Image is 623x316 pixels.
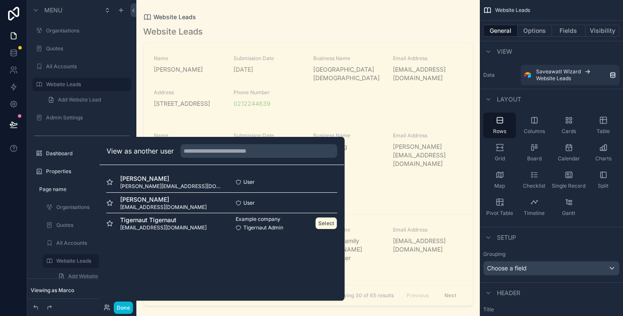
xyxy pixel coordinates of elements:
label: Website Leads [56,258,126,264]
button: Map [483,167,516,193]
span: Choose a field [487,264,527,272]
span: Gantt [562,210,575,217]
button: Checklist [518,167,551,193]
span: Example company [236,216,283,223]
h2: View as another user [107,146,174,156]
label: Quotes [46,45,130,52]
button: Gantt [552,194,585,220]
button: Split [587,167,620,193]
button: Fields [552,25,586,37]
label: Quotes [56,222,130,229]
span: Split [598,183,609,189]
a: Saveawatt WizardWebsite Leads [521,65,620,85]
label: Admin Settings [46,114,130,121]
button: Select [315,217,337,229]
span: [PERSON_NAME][EMAIL_ADDRESS][DOMAIN_NAME] [120,183,222,190]
label: Organisations [46,27,130,34]
span: Website Leads [495,7,530,14]
span: Cards [562,128,576,135]
span: [EMAIL_ADDRESS][DOMAIN_NAME] [120,224,207,231]
span: Menu [44,6,62,14]
button: Columns [518,113,551,138]
button: Board [518,140,551,165]
span: Saveawatt Wizard [536,68,581,75]
button: Rows [483,113,516,138]
span: Grid [495,155,505,162]
span: Board [527,155,542,162]
span: Tigernaut Admin [243,224,283,231]
span: Website Leads [536,75,571,82]
span: Single Record [552,183,586,189]
button: Calendar [552,140,585,165]
span: [PERSON_NAME] [120,195,207,204]
button: Options [518,25,552,37]
button: Charts [587,140,620,165]
button: Grid [483,140,516,165]
span: Viewing as Marco [31,287,74,294]
label: Grouping [483,251,505,258]
span: Charts [595,155,611,162]
button: Single Record [552,167,585,193]
label: All Accounts [46,63,130,70]
label: Dashboard [46,150,130,157]
span: Rows [493,128,506,135]
span: Map [494,183,505,189]
label: Website Leads [46,81,126,88]
button: General [483,25,518,37]
span: Checklist [523,183,545,189]
span: Add Website Lead [68,273,111,280]
img: Airtable Logo [524,72,531,78]
span: View [497,47,512,56]
a: Add Website Lead [53,270,131,283]
span: Timeline [524,210,545,217]
label: Properties [46,168,130,175]
span: Add Website Lead [58,96,101,103]
button: Choose a field [483,261,620,275]
span: Calendar [558,155,580,162]
button: Cards [552,113,585,138]
label: All Accounts [56,240,130,246]
span: Tigernaut Tigernaut [120,216,207,224]
button: Table [587,113,620,138]
button: Done [114,302,133,314]
span: Pivot Table [486,210,513,217]
button: Pivot Table [483,194,516,220]
label: Data [483,72,517,78]
span: [PERSON_NAME] [120,174,222,183]
span: Table [597,128,610,135]
span: [EMAIL_ADDRESS][DOMAIN_NAME] [120,204,207,211]
a: Add Website Lead [43,93,131,107]
label: Organisations [56,204,130,211]
span: Columns [524,128,545,135]
span: Header [497,289,520,297]
span: User [243,200,255,206]
span: Layout [497,95,521,104]
button: Timeline [518,194,551,220]
span: Setup [497,233,516,242]
label: Page name [39,186,118,193]
button: Visibility [586,25,620,37]
span: User [243,179,255,186]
